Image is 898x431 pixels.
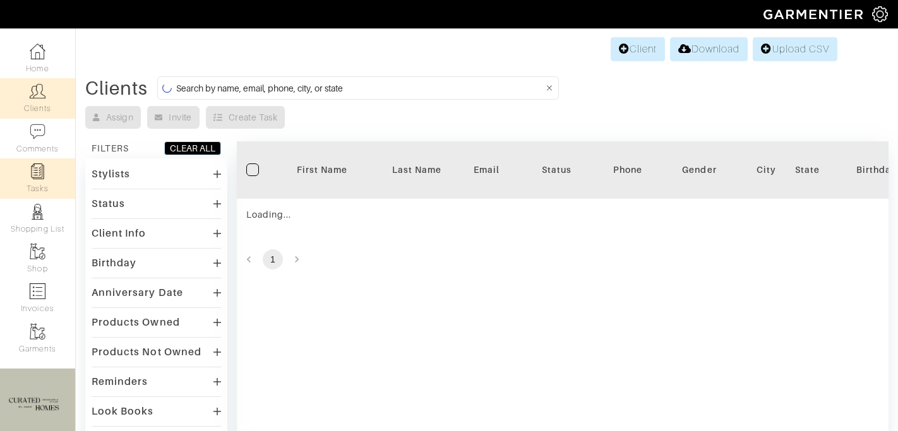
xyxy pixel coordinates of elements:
img: garments-icon-b7da505a4dc4fd61783c78ac3ca0ef83fa9d6f193b1c9dc38574b1d14d53ca28.png [30,244,45,259]
div: Clients [85,82,148,95]
input: Search by name, email, phone, city, or state [176,80,544,96]
button: page 1 [263,249,283,269]
div: FILTERS [92,142,129,155]
div: Birthday [92,257,136,269]
img: garmentier-logo-header-white-b43fb05a5012e4ada735d5af1a66efaba907eab6374d6393d1fbf88cb4ef424d.png [757,3,872,25]
img: garments-icon-b7da505a4dc4fd61783c78ac3ca0ef83fa9d6f193b1c9dc38574b1d14d53ca28.png [30,324,45,339]
div: Loading... [246,208,500,221]
div: State [795,163,820,176]
div: Anniversary Date [92,286,183,299]
img: comment-icon-a0a6a9ef722e966f86d9cbdc48e553b5cf19dbc54f86b18d962a5391bc8f6eb6.png [30,124,45,139]
div: First Name [284,163,360,176]
div: Last Name [379,163,455,176]
th: Toggle SortBy [509,141,604,199]
img: dashboard-icon-dbcd8f5a0b271acd01030246c82b418ddd0df26cd7fceb0bd07c9910d44c42f6.png [30,44,45,59]
img: clients-icon-6bae9207a08558b7cb47a8932f037763ab4055f8c8b6bfacd5dc20c3e0201464.png [30,83,45,99]
div: Status [518,163,594,176]
div: Client Info [92,227,147,240]
div: City [757,163,776,176]
a: Download [670,37,748,61]
th: Toggle SortBy [652,141,747,199]
img: stylists-icon-eb353228a002819b7ec25b43dbf5f0378dd9e0616d9560372ff212230b889e62.png [30,204,45,220]
div: Stylists [92,168,130,180]
a: Client [611,37,665,61]
div: Status [92,198,125,210]
div: CLEAR ALL [170,142,215,155]
nav: pagination navigation [237,249,889,269]
div: Products Owned [92,316,180,329]
th: Toggle SortBy [369,141,464,199]
div: Products Not Owned [92,346,201,358]
button: CLEAR ALL [164,141,221,155]
div: Reminders [92,375,148,388]
img: gear-icon-white-bd11855cb880d31180b6d7d6211b90ccbf57a29d726f0c71d8c61bd08dd39cc2.png [872,6,888,22]
div: Phone [613,163,642,176]
th: Toggle SortBy [275,141,369,199]
a: Upload CSV [753,37,837,61]
img: reminder-icon-8004d30b9f0a5d33ae49ab947aed9ed385cf756f9e5892f1edd6e32f2345188e.png [30,163,45,179]
img: orders-icon-0abe47150d42831381b5fb84f609e132dff9fe21cb692f30cb5eec754e2cba89.png [30,283,45,299]
div: Look Books [92,405,154,418]
div: Gender [662,163,738,176]
div: Email [474,163,500,176]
